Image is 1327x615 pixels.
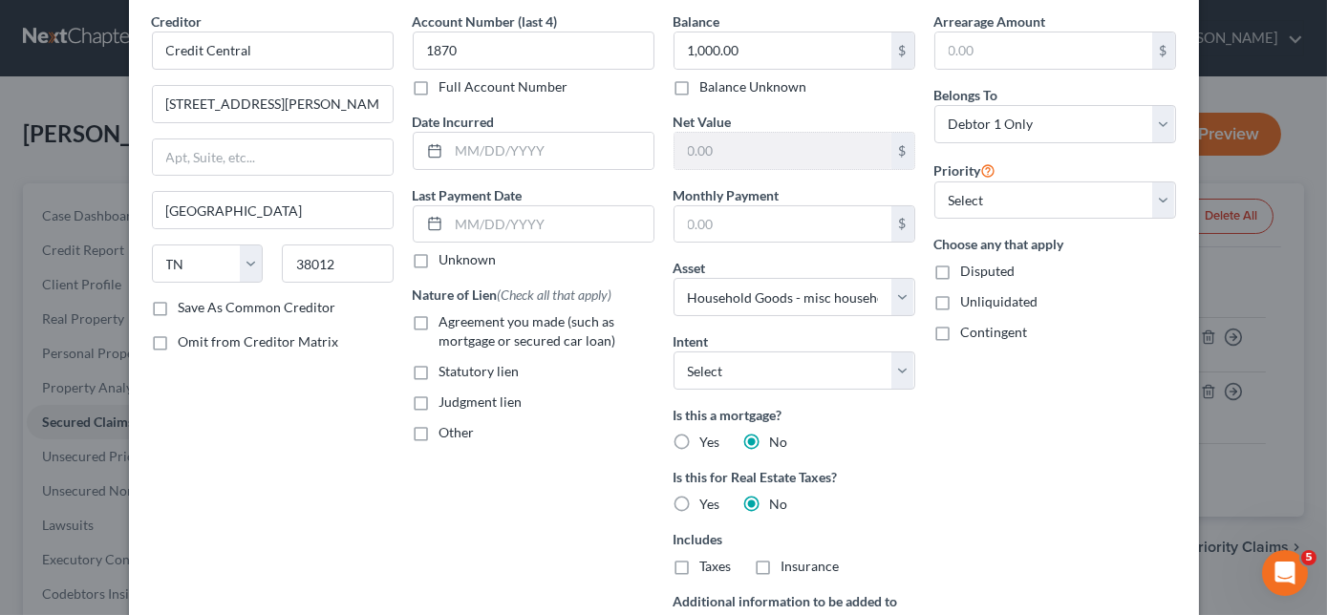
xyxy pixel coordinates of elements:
[961,293,1038,309] span: Unliquidated
[1301,550,1316,565] span: 5
[781,558,840,574] span: Insurance
[770,434,788,450] span: No
[961,263,1016,279] span: Disputed
[674,260,706,276] span: Asset
[700,434,720,450] span: Yes
[674,133,891,169] input: 0.00
[153,86,393,122] input: Enter address...
[413,32,654,70] input: XXXX
[961,324,1028,340] span: Contingent
[282,244,394,283] input: Enter zip...
[439,250,497,269] label: Unknown
[439,77,568,96] label: Full Account Number
[770,496,788,512] span: No
[439,424,475,440] span: Other
[700,77,807,96] label: Balance Unknown
[674,529,915,549] label: Includes
[934,87,998,103] span: Belongs To
[152,32,394,70] input: Search creditor by name...
[700,496,720,512] span: Yes
[413,285,612,305] label: Nature of Lien
[439,313,616,349] span: Agreement you made (such as mortgage or secured car loan)
[891,133,914,169] div: $
[498,286,612,303] span: (Check all that apply)
[674,11,720,32] label: Balance
[891,206,914,243] div: $
[439,393,523,410] span: Judgment lien
[934,11,1046,32] label: Arrearage Amount
[449,133,653,169] input: MM/DD/YYYY
[674,32,891,69] input: 0.00
[1262,550,1308,596] iframe: Intercom live chat
[439,363,520,379] span: Statutory lien
[153,192,393,228] input: Enter city...
[674,185,780,205] label: Monthly Payment
[674,206,891,243] input: 0.00
[449,206,653,243] input: MM/DD/YYYY
[179,298,336,317] label: Save As Common Creditor
[153,139,393,176] input: Apt, Suite, etc...
[413,112,495,132] label: Date Incurred
[413,11,558,32] label: Account Number (last 4)
[674,467,915,487] label: Is this for Real Estate Taxes?
[934,159,996,181] label: Priority
[179,333,339,350] span: Omit from Creditor Matrix
[413,185,523,205] label: Last Payment Date
[1152,32,1175,69] div: $
[891,32,914,69] div: $
[935,32,1152,69] input: 0.00
[674,405,915,425] label: Is this a mortgage?
[674,112,732,132] label: Net Value
[700,558,732,574] span: Taxes
[934,234,1176,254] label: Choose any that apply
[152,13,203,30] span: Creditor
[674,331,709,351] label: Intent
